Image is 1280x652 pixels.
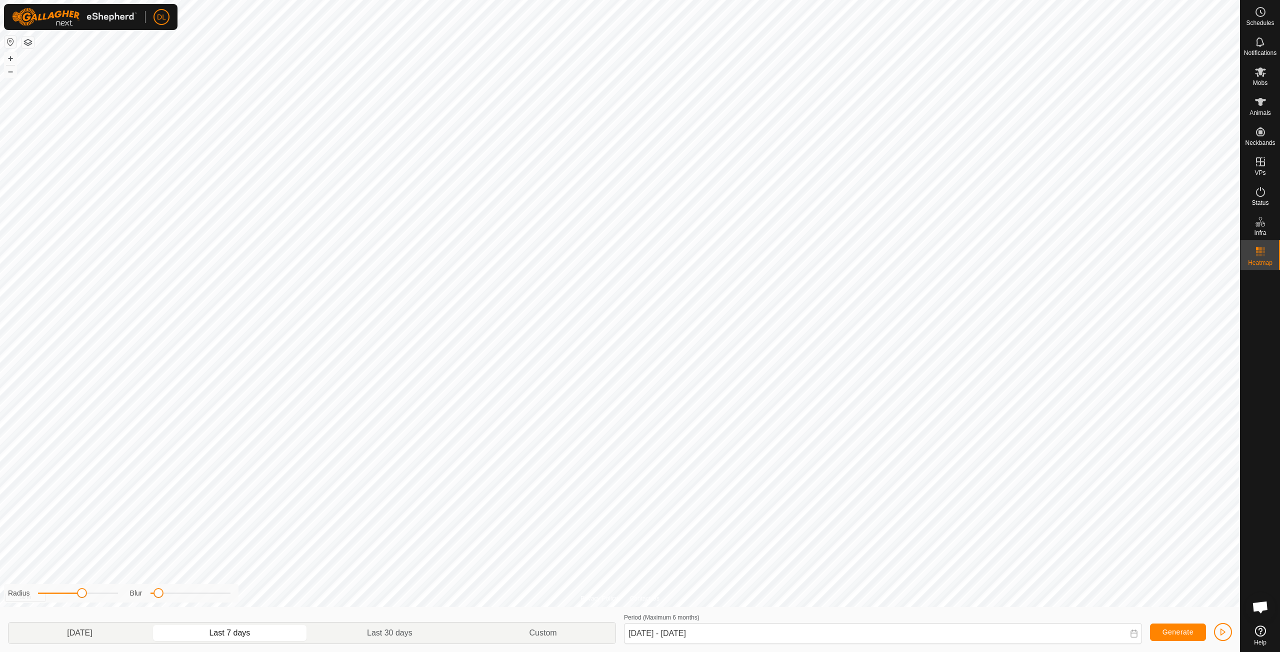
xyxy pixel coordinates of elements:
[1251,200,1268,206] span: Status
[1254,230,1266,236] span: Infra
[8,588,30,599] label: Radius
[1254,640,1266,646] span: Help
[4,65,16,77] button: –
[12,8,137,26] img: Gallagher Logo
[1240,622,1280,650] a: Help
[209,627,250,639] span: Last 7 days
[1249,110,1271,116] span: Animals
[1254,170,1265,176] span: VPs
[130,588,142,599] label: Blur
[1162,628,1193,636] span: Generate
[630,594,659,603] a: Contact Us
[1244,50,1276,56] span: Notifications
[1245,592,1275,622] div: Open chat
[1248,260,1272,266] span: Heatmap
[22,36,34,48] button: Map Layers
[1245,140,1275,146] span: Neckbands
[4,52,16,64] button: +
[529,627,557,639] span: Custom
[367,627,412,639] span: Last 30 days
[624,614,699,621] label: Period (Maximum 6 months)
[67,627,92,639] span: [DATE]
[4,36,16,48] button: Reset Map
[157,12,166,22] span: DL
[1150,624,1206,641] button: Generate
[580,594,618,603] a: Privacy Policy
[1246,20,1274,26] span: Schedules
[1253,80,1267,86] span: Mobs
